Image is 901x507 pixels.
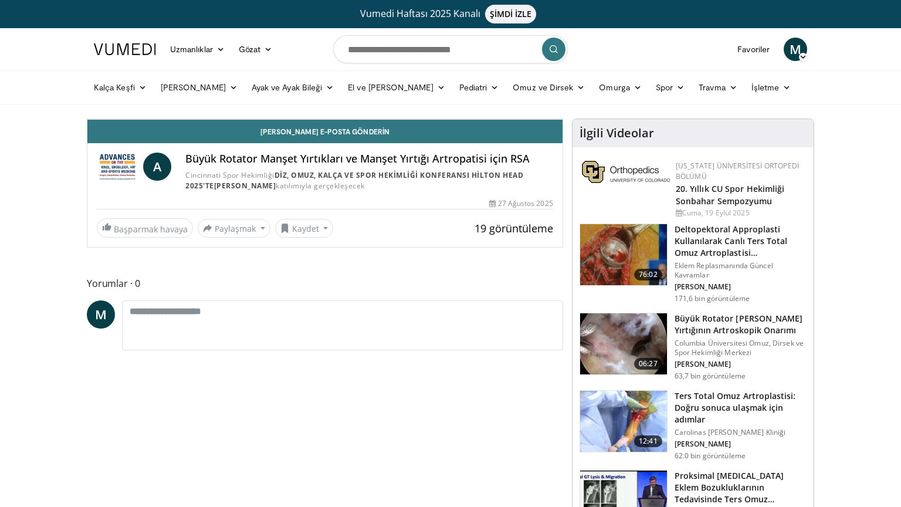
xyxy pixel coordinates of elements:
[784,38,807,61] a: M
[639,359,658,369] font: 06:27
[675,313,803,336] font: Büyük Rotator [PERSON_NAME] Yırtığının Artroskopik Onarımı
[239,44,260,54] font: Gözat
[675,282,731,292] font: [PERSON_NAME]
[348,82,433,92] font: El ve [PERSON_NAME]
[87,120,563,143] a: [PERSON_NAME] e-posta gönderin
[675,451,746,461] font: 62.0 bin görüntüleme
[143,153,171,181] a: A
[87,76,154,99] a: Kalça Keşfi
[459,82,487,92] font: Pediatri
[675,293,750,303] font: 171,6 bin görüntüleme
[163,38,232,61] a: Uzmanlıklar
[161,82,226,92] font: [PERSON_NAME]
[154,76,245,99] a: [PERSON_NAME]
[649,76,692,99] a: Spor
[580,224,667,285] img: 684033_3.png.150x105_q85_crop-smart_upscale.jpg
[360,7,480,20] font: Vumedi Haftası 2025 Kanalı
[580,125,654,141] font: İlgili Videolar
[513,82,573,92] font: Omuz ve Dirsek
[639,436,658,446] font: 12:41
[580,390,807,461] a: 12:41 Ters Total Omuz Artroplastisi: Doğru sonuca ulaşmak için adımlar Carolinas [PERSON_NAME] Kl...
[252,82,322,92] font: Ayak ve Ayak Bileği
[95,306,107,323] font: M
[676,183,785,207] a: 20. Yıllık CU Spor Hekimliği Sonbahar Sempozyumu
[185,151,530,165] font: Büyük Rotator Manşet Yırtıkları ve Manşet Yırtığı Artropatisi için RSA
[730,38,777,61] a: Favoriler
[198,219,270,238] button: Paylaşmak
[292,223,319,234] font: Kaydet
[87,119,563,120] video-js: Video Player
[490,8,532,19] font: ŞİMDİ İZLE
[96,5,805,23] a: Vumedi Haftası 2025 KanalıŞİMDİ İZLE
[580,313,807,381] a: 06:27 Büyük Rotator [PERSON_NAME] Yırtığının Artroskopik Onarımı Columbia Üniversitesi Omuz, Dirs...
[580,313,667,374] img: 281021_0002_1.png.150x105_q85_crop-smart_upscale.jpg
[656,82,673,92] font: Spor
[341,76,452,99] a: El ve [PERSON_NAME]
[580,391,667,452] img: 326034_0000_1.png.150x105_q85_crop-smart_upscale.jpg
[599,82,629,92] font: Omurga
[639,269,658,279] font: 76:02
[675,390,796,425] font: Ters Total Omuz Artroplastisi: Doğru sonuca ulaşmak için adımlar
[790,40,801,58] font: M
[276,181,365,191] font: katılımıyla gerçekleşecek
[675,439,731,449] font: [PERSON_NAME]
[97,218,193,238] a: Başparmak havaya
[475,221,553,235] font: 19 görüntüleme
[452,76,506,99] a: Pediatri
[114,223,188,234] font: Başparmak havaya
[185,170,275,180] font: Cincinnati Spor Hekimliği
[87,300,115,329] a: M
[260,127,389,136] font: [PERSON_NAME] e-posta gönderin
[751,82,780,92] font: İşletme
[245,76,341,99] a: Ayak ve Ayak Bileği
[675,338,804,357] font: Columbia Üniversitesi Omuz, Dirsek ve Spor Hekimliği Merkezi
[333,35,568,63] input: Konuları, müdahaleleri arayın
[135,277,140,290] font: 0
[592,76,649,99] a: Omurga
[185,170,523,191] a: Diz, Omuz, Kalça ve Spor Hekimliği Konferansı Hilton Head 2025'te
[94,82,135,92] font: Kalça Keşfi
[153,158,161,175] font: A
[675,371,746,381] font: 63,7 bin görüntüleme
[94,43,156,55] img: VuMedi Logo
[214,181,276,191] a: [PERSON_NAME]
[682,208,750,218] font: Cuma, 19 Eylül 2025
[676,161,799,181] a: [US_STATE] Üniversitesi Ortopedi Bölümü
[675,359,731,369] font: [PERSON_NAME]
[232,38,279,61] a: Gözat
[170,44,213,54] font: Uzmanlıklar
[675,261,773,280] font: Eklem Replasmanında Güncel Kavramlar
[87,277,128,290] font: Yorumlar
[498,198,553,208] font: 27 Ağustos 2025
[675,224,788,258] font: Deltopektoral Approplasti Kullanılarak Canlı Ters Total Omuz Artroplastisi…
[506,76,592,99] a: Omuz ve Dirsek
[692,76,744,99] a: Travma
[580,224,807,303] a: 76:02 Deltopektoral Approplasti Kullanılarak Canlı Ters Total Omuz Artroplastisi… Eklem Replasman...
[744,76,798,99] a: İşletme
[275,219,334,238] button: Kaydet
[97,153,138,181] img: Cincinnati Spor Hekimliği Diz, Omuz, Kalça ve Spor Hekimliği Alanındaki Gelişmeler Konferansı Hil...
[737,44,770,54] font: Favoriler
[699,82,725,92] font: Travma
[215,223,256,234] font: Paylaşmak
[675,427,786,437] font: Carolinas [PERSON_NAME] Kliniği
[582,161,670,183] img: 355603a8-37da-49b6-856f-e00d7e9307d3.png.150x105_q85_autocrop_double_scale_upscale_version-0.2.png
